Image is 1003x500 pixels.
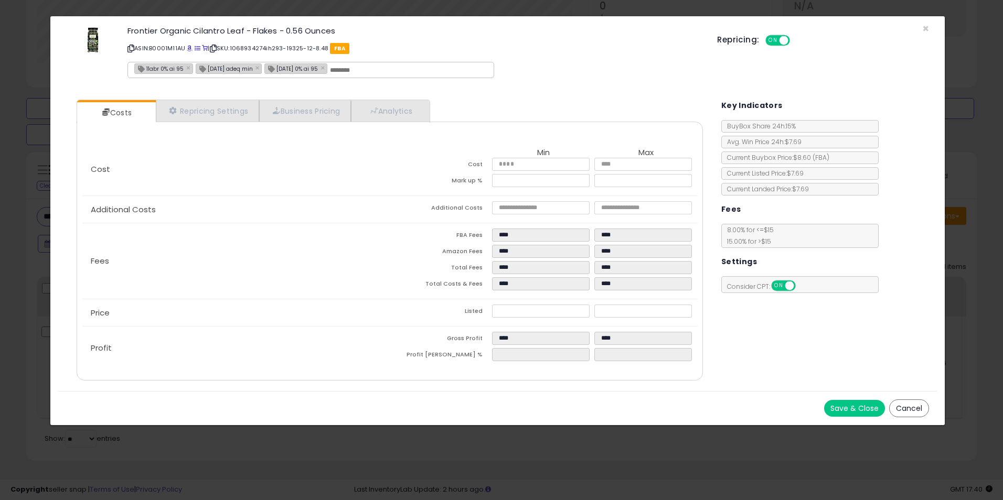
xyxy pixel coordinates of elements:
[390,277,492,294] td: Total Costs & Fees
[390,332,492,348] td: Gross Profit
[156,100,260,122] a: Repricing Settings
[492,148,594,158] th: Min
[390,229,492,245] td: FBA Fees
[788,36,805,45] span: OFF
[813,153,829,162] span: ( FBA )
[82,344,390,352] p: Profit
[351,100,429,122] a: Analytics
[390,305,492,321] td: Listed
[722,153,829,162] span: Current Buybox Price:
[722,184,809,193] span: Current Landed Price: $7.69
[265,64,318,73] span: [DATE] 0% ai 95
[721,99,783,112] h5: Key Indicators
[793,153,829,162] span: $8.60
[82,309,390,317] p: Price
[889,399,929,417] button: Cancel
[127,40,701,57] p: ASIN: B0001M11AU | SKU: 1068934274ih293-19325-12-8.48
[794,281,810,290] span: OFF
[824,400,885,417] button: Save & Close
[77,102,155,123] a: Costs
[186,63,193,72] a: ×
[259,100,351,122] a: Business Pricing
[196,64,253,73] span: [DATE] adeq min
[127,27,701,35] h3: Frontier Organic Cilantro Leaf - Flakes - 0.56 Ounces
[721,255,757,268] h5: Settings
[922,21,929,36] span: ×
[135,64,184,73] span: 11abr 0% ai 95
[82,205,390,214] p: Additional Costs
[82,257,390,265] p: Fees
[722,282,809,291] span: Consider CPT:
[330,43,349,54] span: FBA
[722,225,774,246] span: 8.00 % for <= $15
[390,261,492,277] td: Total Fees
[717,36,759,44] h5: Repricing:
[202,44,208,52] a: Your listing only
[77,27,109,53] img: 41sA-boSJ9L._SL60_.jpg
[321,63,327,72] a: ×
[767,36,780,45] span: ON
[722,122,796,131] span: BuyBox Share 24h: 15%
[390,201,492,218] td: Additional Costs
[772,281,785,290] span: ON
[722,237,771,246] span: 15.00 % for > $15
[594,148,697,158] th: Max
[195,44,200,52] a: All offer listings
[390,245,492,261] td: Amazon Fees
[390,174,492,190] td: Mark up %
[722,169,804,178] span: Current Listed Price: $7.69
[187,44,193,52] a: BuyBox page
[721,203,741,216] h5: Fees
[390,348,492,364] td: Profit [PERSON_NAME] %
[390,158,492,174] td: Cost
[255,63,262,72] a: ×
[82,165,390,173] p: Cost
[722,137,802,146] span: Avg. Win Price 24h: $7.69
